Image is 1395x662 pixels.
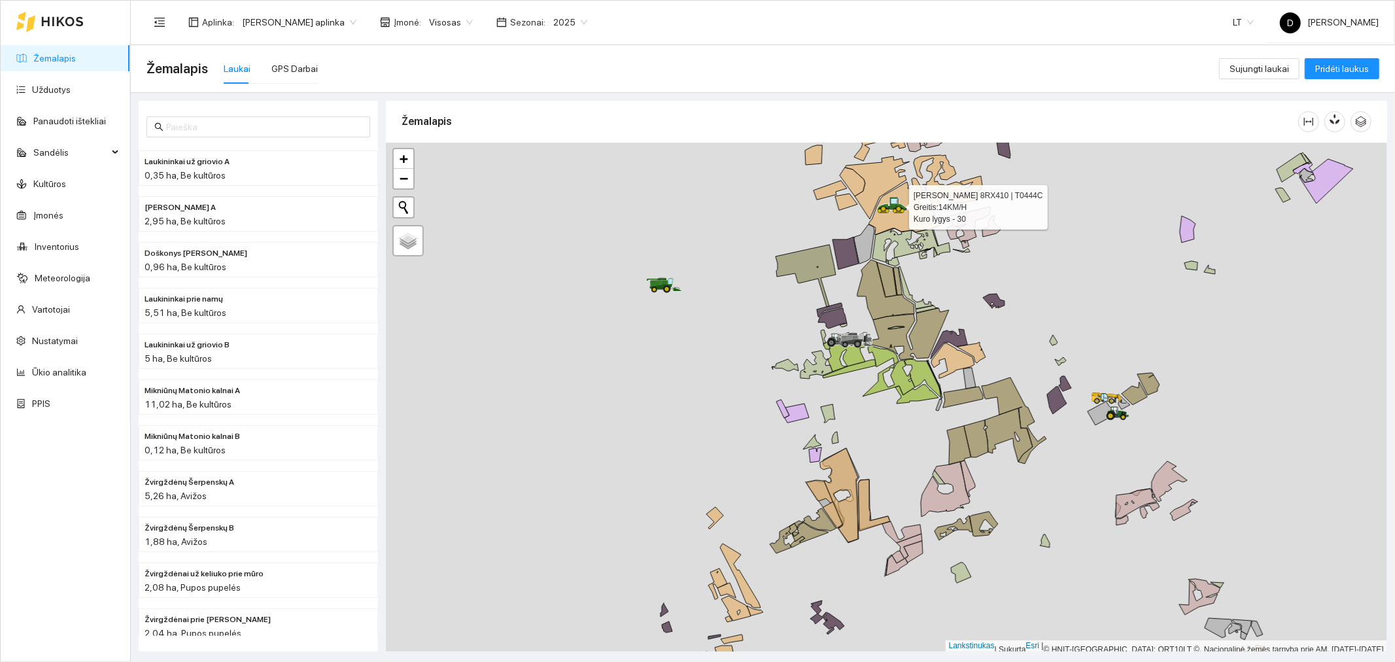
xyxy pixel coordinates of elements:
button: meniu sulankstymas [146,9,173,35]
a: Meteorologija [35,273,90,283]
font: Žvirgždėnai prie [PERSON_NAME] [145,615,271,624]
font: 11,02 ha, Be kultūros [145,399,232,409]
font: 0,96 ha, Be kultūros [145,262,226,272]
span: Laukininkai už griovio B [145,339,230,351]
font: LT [1233,17,1242,27]
span: išdėstymas [188,17,199,27]
font: Sujungti laukai [1230,63,1289,74]
font: Laukininkai už griovio A [145,157,230,166]
font: Doškonys [PERSON_NAME] [145,249,247,258]
font: : [543,17,545,27]
a: PPIS [32,398,50,409]
font: 2,04 ha, Pupos pupelės [145,628,241,638]
span: Žvirgždėnų Šerpenskų A [145,476,234,489]
a: Pridėti laukus [1305,63,1379,74]
font: Žemalapis [402,115,452,128]
button: Sujungti laukai [1219,58,1300,79]
font: Mikniūnų Matonio kalnai A [145,386,240,395]
span: Laukininkai prie namų [145,293,223,305]
a: Panaudoti ištekliai [33,116,106,126]
font: Įmonė [394,17,419,27]
a: Atitolinti [394,169,413,188]
font: : [232,17,234,27]
font: | Sukurta [995,645,1026,654]
font: Žemalapis [146,61,208,77]
span: Donato Klimkevičiaus aplinka [242,12,356,32]
font: © HNIT-[GEOGRAPHIC_DATA]; ORT10LT ©, Nacionalinė žemės tarnyba prie AM, [DATE]-[DATE] [1044,645,1384,654]
span: Mikniūnų Matonio kalnai A [145,385,240,397]
font: Sandėlis [33,147,69,158]
font: − [400,170,408,186]
span: Žemalapis [146,58,208,79]
span: kalendorius [496,17,507,27]
font: Žvirgždėnų Šerpenskų B [145,523,234,532]
a: Kultūros [33,179,66,189]
font: Laukininkai prie namų [145,294,223,304]
font: 5,26 ha, Avižos [145,491,207,501]
span: Visosas [429,12,473,32]
span: Doškonys Sabonienė B. [145,247,247,260]
a: Įmonės [33,210,63,220]
span: Mikniūnų Matonio kalnai B [145,430,240,443]
font: | [1042,641,1044,650]
font: [PERSON_NAME] A [145,203,216,212]
font: [PERSON_NAME] [1307,17,1379,27]
font: 5 ha, Be kultūros [145,353,212,364]
button: Pridėti laukus [1305,58,1379,79]
font: 0,35 ha, Be kultūros [145,170,226,181]
font: Laukininkai už griovio B [145,340,230,349]
font: Visosas [429,17,461,27]
a: Nustatymai [32,336,78,346]
a: Lankstinukas [949,641,995,650]
font: Žvirgždėnai už keliuko prie mūro [145,569,264,578]
span: LT [1233,12,1254,32]
span: 2025 [553,12,587,32]
font: + [400,150,408,167]
font: Sezonai [510,17,543,27]
a: Esri [1026,641,1040,650]
font: D [1287,18,1294,28]
font: GPS Darbai [271,63,318,74]
font: 2,95 ha, Be kultūros [145,216,226,226]
font: 5,51 ha, Be kultūros [145,307,226,318]
span: paieška [154,122,164,131]
span: stulpelio plotis [1299,116,1318,127]
font: 1,88 ha, Avižos [145,536,207,547]
a: Priartinti [394,149,413,169]
span: Žvirgždėnai už keliuko prie mūro [145,568,264,580]
span: Doškonys Sabonienė A [145,201,216,214]
font: Pridėti laukus [1315,63,1369,74]
button: Pradėti naują paiešką [394,198,413,217]
font: 2,08 ha, Pupos pupelės [145,582,241,593]
a: Užduotys [32,84,71,95]
a: Ūkio analitika [32,367,86,377]
span: Žvirgždėnai prie mūro Močiutės [145,614,271,626]
a: Vartotojai [32,304,70,315]
font: 0,12 ha, Be kultūros [145,445,226,455]
button: stulpelio plotis [1298,111,1319,132]
span: Žvirgždėnų Šerpenskų B [145,522,234,534]
span: Laukininkai už griovio A [145,156,230,168]
a: Inventorius [35,241,79,252]
font: Aplinka [202,17,232,27]
input: Paieška [166,120,362,134]
span: meniu sulankstymas [154,16,165,28]
a: Sluoksniai [394,226,422,255]
span: parduotuvė [380,17,390,27]
font: Žvirgždėnų Šerpenskų A [145,478,234,487]
font: Laukai [224,63,250,74]
font: Mikniūnų Matonio kalnai B [145,432,240,441]
a: Sujungti laukai [1219,63,1300,74]
a: Žemalapis [33,53,76,63]
font: : [419,17,421,27]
